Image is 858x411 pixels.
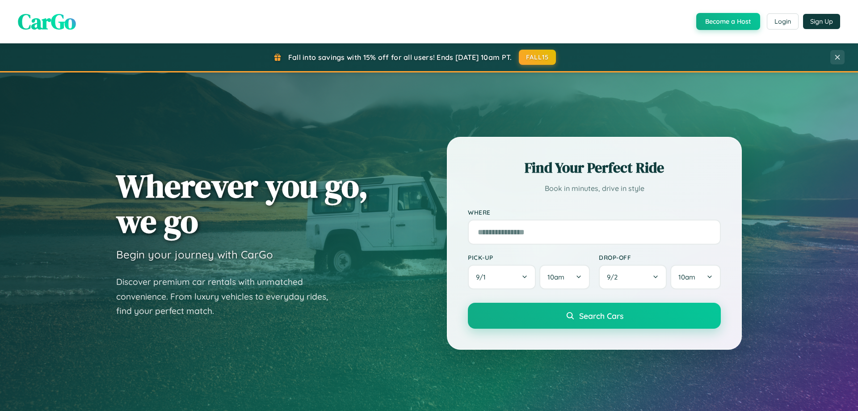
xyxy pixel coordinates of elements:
[599,265,667,289] button: 9/2
[803,14,840,29] button: Sign Up
[288,53,512,62] span: Fall into savings with 15% off for all users! Ends [DATE] 10am PT.
[468,208,721,216] label: Where
[116,168,368,239] h1: Wherever you go, we go
[468,158,721,178] h2: Find Your Perfect Ride
[607,273,622,281] span: 9 / 2
[539,265,590,289] button: 10am
[519,50,556,65] button: FALL15
[18,7,76,36] span: CarGo
[579,311,623,321] span: Search Cars
[116,248,273,261] h3: Begin your journey with CarGo
[116,275,340,318] p: Discover premium car rentals with unmatched convenience. From luxury vehicles to everyday rides, ...
[468,265,536,289] button: 9/1
[468,182,721,195] p: Book in minutes, drive in style
[599,254,721,261] label: Drop-off
[678,273,695,281] span: 10am
[696,13,760,30] button: Become a Host
[670,265,721,289] button: 10am
[476,273,490,281] span: 9 / 1
[547,273,564,281] span: 10am
[468,254,590,261] label: Pick-up
[468,303,721,329] button: Search Cars
[767,13,799,30] button: Login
